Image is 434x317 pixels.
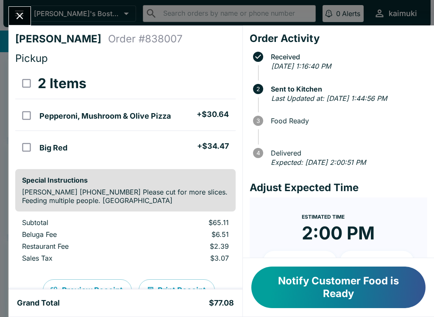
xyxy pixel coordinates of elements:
[15,68,236,162] table: orders table
[197,141,229,151] h5: + $34.47
[256,150,260,156] text: 4
[22,218,136,227] p: Subtotal
[267,149,427,157] span: Delivered
[302,222,375,244] time: 2:00 PM
[271,62,331,70] em: [DATE] 1:16:40 PM
[150,230,229,239] p: $6.51
[267,85,427,93] span: Sent to Kitchen
[22,188,229,205] p: [PERSON_NAME] [PHONE_NUMBER] Please cut for more slices. Feeding multiple people. [GEOGRAPHIC_DATA]
[17,298,60,308] h5: Grand Total
[267,53,427,61] span: Received
[197,109,229,120] h5: + $30.64
[43,279,132,301] button: Preview Receipt
[340,251,414,272] button: + 20
[22,176,229,184] h6: Special Instructions
[150,242,229,250] p: $2.39
[15,52,48,64] span: Pickup
[139,279,215,301] button: Print Receipt
[39,111,171,121] h5: Pepperoni, Mushroom & Olive Pizza
[9,7,31,25] button: Close
[22,242,136,250] p: Restaurant Fee
[263,251,337,272] button: + 10
[150,218,229,227] p: $65.11
[250,181,427,194] h4: Adjust Expected Time
[302,214,345,220] span: Estimated Time
[271,94,387,103] em: Last Updated at: [DATE] 1:44:56 PM
[250,32,427,45] h4: Order Activity
[271,158,366,167] em: Expected: [DATE] 2:00:51 PM
[256,117,260,124] text: 3
[150,254,229,262] p: $3.07
[209,298,234,308] h5: $77.08
[22,230,136,239] p: Beluga Fee
[38,75,86,92] h3: 2 Items
[108,33,183,45] h4: Order # 838007
[22,254,136,262] p: Sales Tax
[267,117,427,125] span: Food Ready
[39,143,67,153] h5: Big Red
[15,33,108,45] h4: [PERSON_NAME]
[251,267,426,308] button: Notify Customer Food is Ready
[15,218,236,266] table: orders table
[256,86,260,92] text: 2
